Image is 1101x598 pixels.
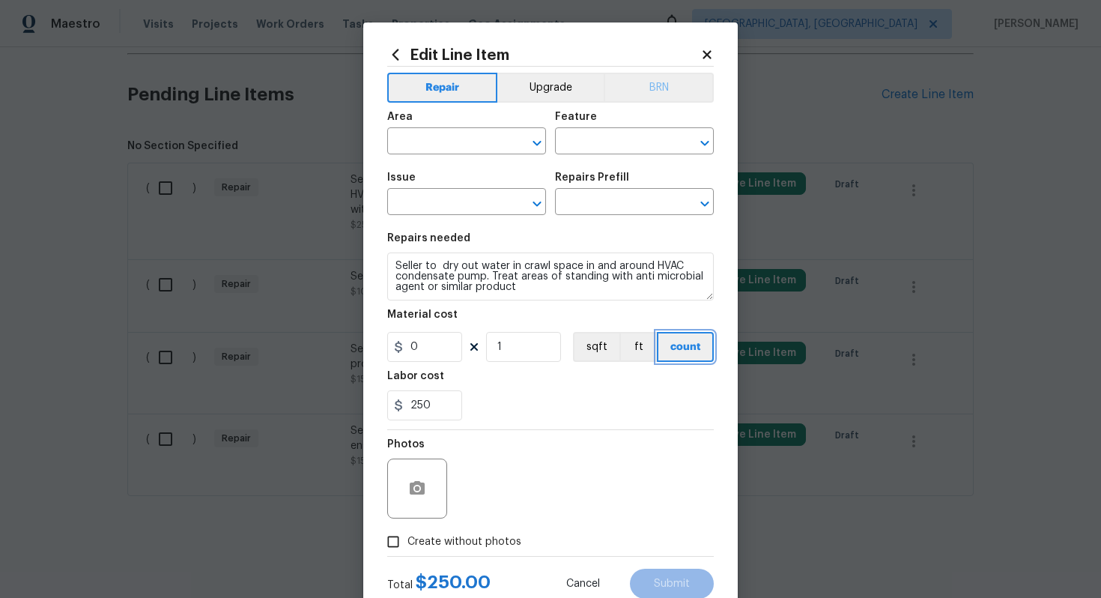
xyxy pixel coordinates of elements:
[497,73,604,103] button: Upgrade
[387,112,413,122] h5: Area
[555,112,597,122] h5: Feature
[657,332,714,362] button: count
[387,309,458,320] h5: Material cost
[694,193,715,214] button: Open
[654,579,690,590] span: Submit
[387,73,497,103] button: Repair
[387,172,416,183] h5: Issue
[555,172,629,183] h5: Repairs Prefill
[566,579,600,590] span: Cancel
[387,439,425,450] h5: Photos
[527,193,548,214] button: Open
[619,332,657,362] button: ft
[694,133,715,154] button: Open
[573,332,619,362] button: sqft
[387,253,714,300] textarea: Seller to dry out water in crawl space in and around HVAC condensate pump. Treat areas of standin...
[387,371,444,381] h5: Labor cost
[527,133,548,154] button: Open
[387,575,491,593] div: Total
[604,73,714,103] button: BRN
[387,46,700,63] h2: Edit Line Item
[416,573,491,591] span: $ 250.00
[407,534,521,550] span: Create without photos
[387,233,470,244] h5: Repairs needed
